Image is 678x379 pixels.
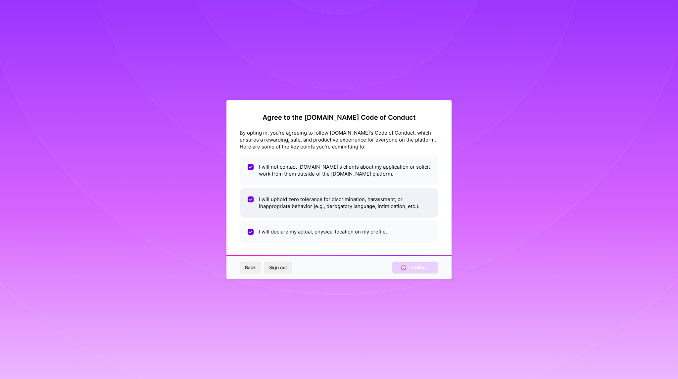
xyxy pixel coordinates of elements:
[269,264,287,271] span: Sign out
[240,129,438,150] div: By opting in, you're agreeing to follow [DOMAIN_NAME]'s Code of Conduct, which ensures a rewardin...
[240,262,261,274] button: Back
[264,262,292,274] button: Sign out
[240,188,438,218] li: I will uphold zero tolerance for discrimination, harassment, or inappropriate behavior (e.g., der...
[240,155,438,185] li: I will not contact [DOMAIN_NAME]'s clients about my application or solicit work from them outside...
[240,220,438,243] li: I will declare my actual, physical location on my profile.
[245,264,256,271] span: Back
[240,113,438,121] h2: Agree to the [DOMAIN_NAME] Code of Conduct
